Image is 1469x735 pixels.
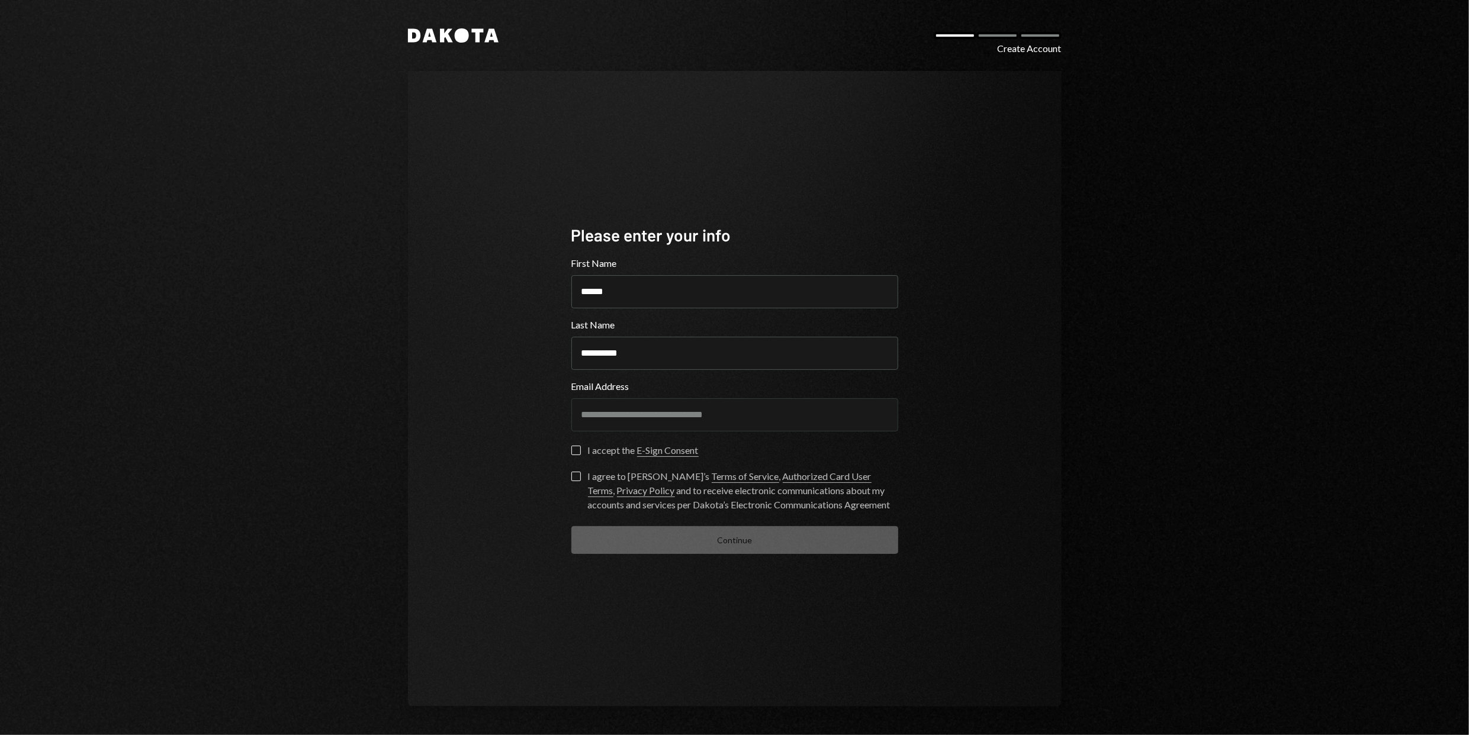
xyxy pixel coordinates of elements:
div: I accept the [588,443,699,457]
button: I agree to [PERSON_NAME]’s Terms of Service, Authorized Card User Terms, Privacy Policy and to re... [571,472,581,481]
label: First Name [571,256,898,270]
a: Terms of Service [712,470,779,483]
a: Privacy Policy [617,485,675,497]
div: Create Account [998,41,1062,56]
div: I agree to [PERSON_NAME]’s , , and to receive electronic communications about my accounts and ser... [588,469,898,512]
button: I accept the E-Sign Consent [571,446,581,455]
a: Authorized Card User Terms [588,470,872,497]
label: Last Name [571,318,898,332]
a: E-Sign Consent [637,444,699,457]
label: Email Address [571,379,898,394]
div: Please enter your info [571,224,898,247]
